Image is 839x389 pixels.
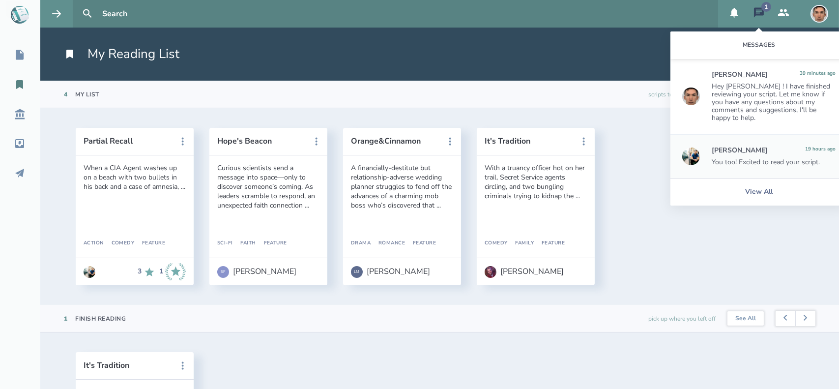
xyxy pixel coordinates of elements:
[138,263,155,281] div: 3 Recommends
[84,137,172,146] button: Partial Recall
[159,263,186,281] div: 1 Industry Recommends
[233,267,296,276] div: [PERSON_NAME]
[727,311,764,326] button: See All
[217,261,296,283] a: SF[PERSON_NAME]
[805,147,836,154] div: Friday, September 5, 2025 at 9:09:44 PM
[351,137,439,146] button: Orange&Cinnamon
[810,5,828,23] img: user_1756948650-crop.jpg
[256,240,287,246] div: Feature
[485,137,573,146] button: It's Tradition
[104,240,135,246] div: Comedy
[405,240,436,246] div: Feature
[64,90,68,98] div: 4
[233,240,256,246] div: Faith
[367,267,430,276] div: [PERSON_NAME]
[217,163,319,210] div: Curious scientists send a message into space—only to discover someone’s coming. As leaders scramb...
[712,147,768,154] div: [PERSON_NAME]
[64,315,68,323] div: 1
[159,268,163,275] div: 1
[351,266,363,278] div: LM
[76,315,126,323] div: Finish Reading
[64,45,179,63] h1: My Reading List
[138,268,142,275] div: 3
[508,240,534,246] div: Family
[485,240,508,246] div: Comedy
[712,71,768,79] div: [PERSON_NAME]
[682,88,700,105] img: user_1756948650-crop.jpg
[134,240,165,246] div: Feature
[648,305,716,332] div: pick up where you left off
[371,240,405,246] div: Romance
[84,261,95,283] a: Go to Anthony Miguel Cantu's profile
[648,81,716,108] div: scripts to read and review
[84,240,104,246] div: Action
[217,240,233,246] div: Sci-Fi
[800,71,836,79] div: Saturday, September 6, 2025 at 3:51:19 PM
[485,163,587,201] div: With a truancy officer hot on her trail, Secret Service agents circling, and two bungling crimina...
[84,163,186,191] div: When a CIA Agent washes up on a beach with two bullets in his back and a case of amnesia, ...
[84,266,95,278] img: user_1673573717-crop.jpg
[351,163,453,210] div: A financially-destitute but relationship-adverse wedding planner struggles to fend off the advanc...
[534,240,565,246] div: Feature
[500,267,564,276] div: [PERSON_NAME]
[485,261,564,283] a: [PERSON_NAME]
[712,83,836,122] div: Hey [PERSON_NAME] ! I have finished reviewing your script. Let me know if you have any questions ...
[351,261,430,283] a: LM[PERSON_NAME]
[712,158,836,166] div: You too! Excited to read your script.
[84,361,172,370] button: It's Tradition
[761,2,771,12] div: 1
[217,137,306,146] button: Hope's Beacon
[351,240,371,246] div: Drama
[217,266,229,278] div: SF
[76,90,100,98] div: My List
[682,148,700,165] img: user_1673573717-crop.jpg
[485,266,496,278] img: user_1718118867-crop.jpg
